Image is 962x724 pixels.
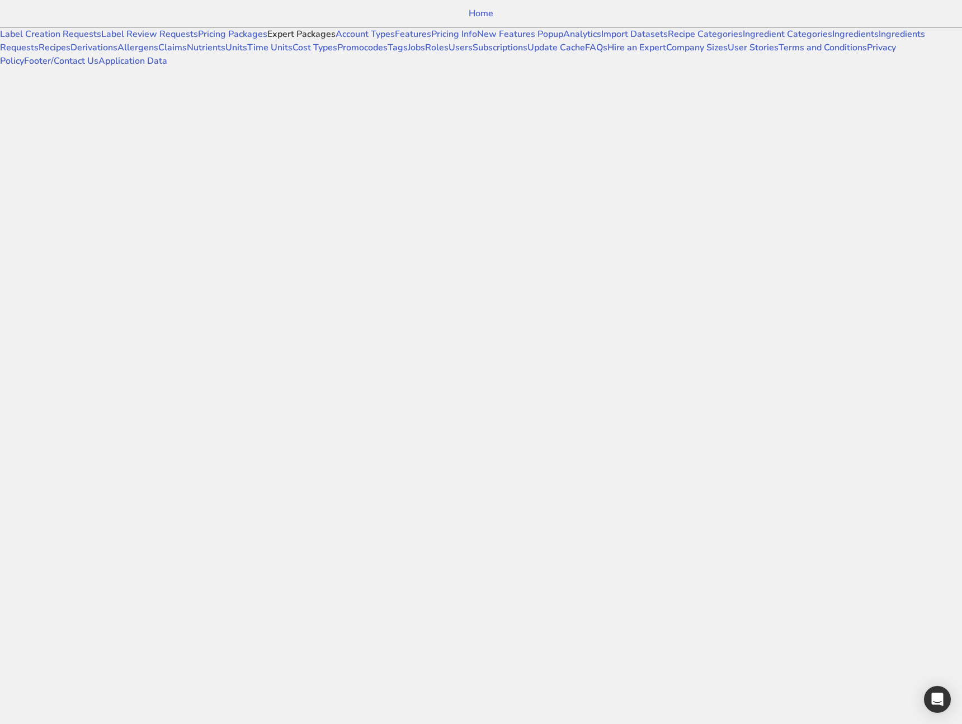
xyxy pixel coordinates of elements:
a: Company Sizes [666,41,728,54]
a: Account Types [336,28,395,40]
a: Allergens [117,41,158,54]
a: Users [449,41,473,54]
a: Time Units [247,41,293,54]
a: Recipe Categories [668,28,743,40]
a: Nutrients [187,41,225,54]
a: Features [395,28,431,40]
a: Ingredients [832,28,879,40]
a: Analytics [563,28,601,40]
a: Recipes [39,41,70,54]
a: Roles [425,41,449,54]
a: Terms and Conditions [779,41,867,54]
a: Footer/Contact Us [24,55,98,67]
a: Update Cache [527,41,585,54]
a: New Features Popup [477,28,563,40]
a: Jobs [408,41,425,54]
a: Units [225,41,247,54]
a: Expert Packages [267,28,336,40]
a: Application Data [98,55,167,67]
a: Import Datasets [601,28,668,40]
a: Pricing Info [431,28,477,40]
div: Open Intercom Messenger [924,686,951,713]
a: FAQs [585,41,607,54]
a: Claims [158,41,187,54]
a: Tags [388,41,408,54]
a: Subscriptions [473,41,527,54]
a: Ingredient Categories [743,28,832,40]
a: Derivations [70,41,117,54]
a: Label Review Requests [101,28,198,40]
a: Cost Types [293,41,337,54]
a: Promocodes [337,41,388,54]
a: Hire an Expert [607,41,666,54]
a: Pricing Packages [198,28,267,40]
a: User Stories [728,41,779,54]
